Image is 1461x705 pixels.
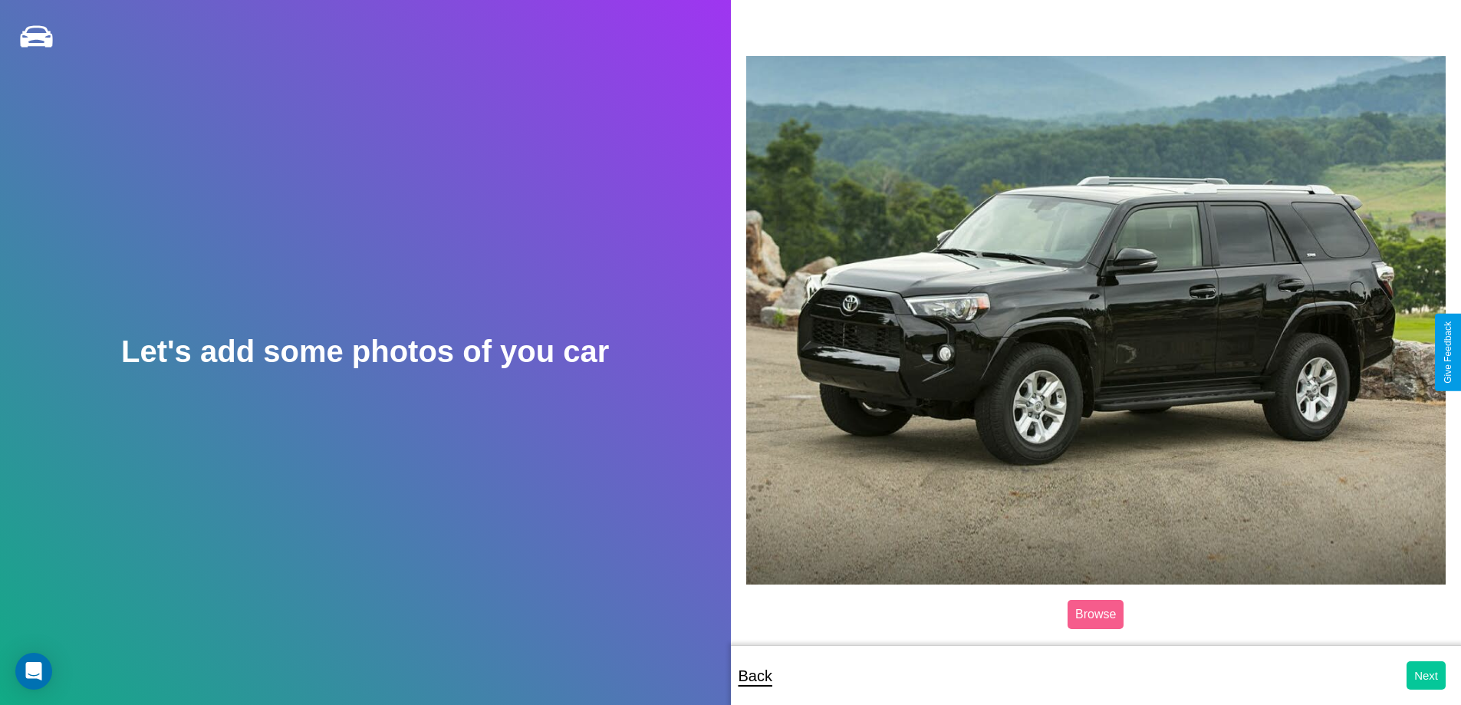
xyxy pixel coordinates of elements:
div: Open Intercom Messenger [15,653,52,690]
button: Next [1407,661,1446,690]
img: posted [746,56,1446,584]
p: Back [739,662,772,690]
h2: Let's add some photos of you car [121,334,609,369]
label: Browse [1068,600,1124,629]
div: Give Feedback [1443,321,1453,384]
